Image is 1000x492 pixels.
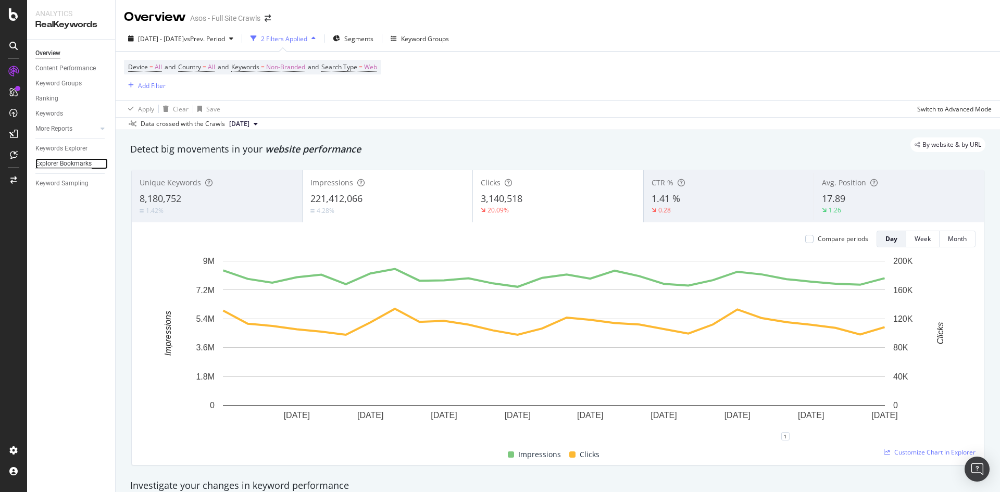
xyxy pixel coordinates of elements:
[893,401,898,410] text: 0
[35,93,108,104] a: Ranking
[159,100,189,117] button: Clear
[155,60,162,74] span: All
[894,448,976,457] span: Customize Chart in Explorer
[948,234,967,243] div: Month
[261,34,307,43] div: 2 Filters Applied
[196,314,215,323] text: 5.4M
[35,123,72,134] div: More Reports
[35,8,107,19] div: Analytics
[652,192,680,205] span: 1.41 %
[893,285,913,294] text: 160K
[877,231,906,247] button: Day
[165,62,176,71] span: and
[822,192,845,205] span: 17.89
[884,448,976,457] a: Customize Chart in Explorer
[359,62,362,71] span: =
[35,178,89,189] div: Keyword Sampling
[146,206,164,215] div: 1.42%
[173,105,189,113] div: Clear
[922,142,981,148] span: By website & by URL
[149,62,153,71] span: =
[35,63,108,74] a: Content Performance
[124,30,238,47] button: [DATE] - [DATE]vsPrev. Period
[266,60,305,74] span: Non-Branded
[885,234,897,243] div: Day
[206,105,220,113] div: Save
[35,63,96,74] div: Content Performance
[910,137,985,152] div: legacy label
[505,411,531,420] text: [DATE]
[138,34,184,43] span: [DATE] - [DATE]
[229,119,249,129] span: 2025 Mar. 26th
[431,411,457,420] text: [DATE]
[893,343,908,352] text: 80K
[124,8,186,26] div: Overview
[190,13,260,23] div: Asos - Full Site Crawls
[310,192,362,205] span: 221,412,066
[906,231,940,247] button: Week
[310,209,315,212] img: Equal
[35,78,108,89] a: Keyword Groups
[940,231,976,247] button: Month
[329,30,378,47] button: Segments
[265,15,271,22] div: arrow-right-arrow-left
[35,108,108,119] a: Keywords
[401,34,449,43] div: Keyword Groups
[140,256,968,436] svg: A chart.
[658,206,671,215] div: 0.28
[178,62,201,71] span: Country
[164,311,172,356] text: Impressions
[481,178,501,187] span: Clicks
[208,60,215,74] span: All
[225,118,262,130] button: [DATE]
[652,178,673,187] span: CTR %
[284,411,310,420] text: [DATE]
[203,257,215,266] text: 9M
[35,143,87,154] div: Keywords Explorer
[231,62,259,71] span: Keywords
[35,158,92,169] div: Explorer Bookmarks
[203,62,206,71] span: =
[580,448,599,461] span: Clicks
[218,62,229,71] span: and
[35,108,63,119] div: Keywords
[321,62,357,71] span: Search Type
[518,448,561,461] span: Impressions
[818,234,868,243] div: Compare periods
[140,178,201,187] span: Unique Keywords
[829,206,841,215] div: 1.26
[386,30,453,47] button: Keyword Groups
[196,343,215,352] text: 3.6M
[893,314,913,323] text: 120K
[577,411,603,420] text: [DATE]
[893,372,908,381] text: 40K
[210,401,215,410] text: 0
[124,79,166,92] button: Add Filter
[140,209,144,212] img: Equal
[781,432,790,440] div: 1
[35,158,108,169] a: Explorer Bookmarks
[138,81,166,90] div: Add Filter
[310,178,353,187] span: Impressions
[913,100,992,117] button: Switch to Advanced Mode
[35,123,97,134] a: More Reports
[261,62,265,71] span: =
[481,192,522,205] span: 3,140,518
[317,206,334,215] div: 4.28%
[141,119,225,129] div: Data crossed with the Crawls
[193,100,220,117] button: Save
[915,234,931,243] div: Week
[357,411,383,420] text: [DATE]
[184,34,225,43] span: vs Prev. Period
[798,411,824,420] text: [DATE]
[35,143,108,154] a: Keywords Explorer
[871,411,897,420] text: [DATE]
[344,34,373,43] span: Segments
[138,105,154,113] div: Apply
[917,105,992,113] div: Switch to Advanced Mode
[196,285,215,294] text: 7.2M
[893,257,913,266] text: 200K
[128,62,148,71] span: Device
[246,30,320,47] button: 2 Filters Applied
